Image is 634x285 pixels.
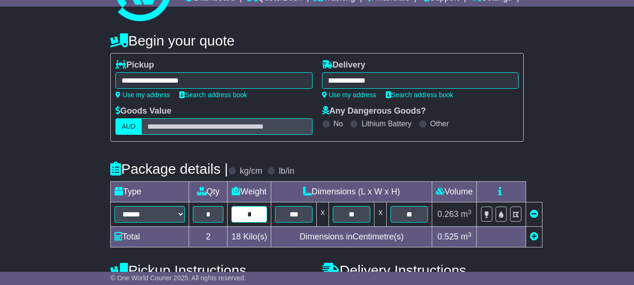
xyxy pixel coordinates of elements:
[111,182,189,202] td: Type
[110,33,524,48] h4: Begin your quote
[432,182,477,202] td: Volume
[228,182,271,202] td: Weight
[271,227,432,247] td: Dimensions in Centimetre(s)
[530,232,538,241] a: Add new item
[437,232,458,241] span: 0.525
[461,209,472,219] span: m
[430,119,449,128] label: Other
[115,106,171,116] label: Goods Value
[110,262,312,278] h4: Pickup Instructions
[115,91,170,99] a: Use my address
[322,106,426,116] label: Any Dangerous Goods?
[317,202,329,227] td: x
[231,232,241,241] span: 18
[279,166,294,177] label: lb/in
[322,91,376,99] a: Use my address
[361,119,412,128] label: Lithium Battery
[386,91,453,99] a: Search address book
[468,208,472,216] sup: 3
[189,227,228,247] td: 2
[468,231,472,238] sup: 3
[115,60,154,70] label: Pickup
[189,182,228,202] td: Qty
[111,227,189,247] td: Total
[110,274,246,282] span: © One World Courier 2025. All rights reserved.
[110,161,228,177] h4: Package details |
[322,262,524,278] h4: Delivery Instructions
[115,118,142,135] label: AUD
[179,91,247,99] a: Search address book
[322,60,366,70] label: Delivery
[374,202,387,227] td: x
[228,227,271,247] td: Kilo(s)
[240,166,262,177] label: kg/cm
[271,182,432,202] td: Dimensions (L x W x H)
[437,209,458,219] span: 0.263
[334,119,343,128] label: No
[530,209,538,219] a: Remove this item
[461,232,472,241] span: m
